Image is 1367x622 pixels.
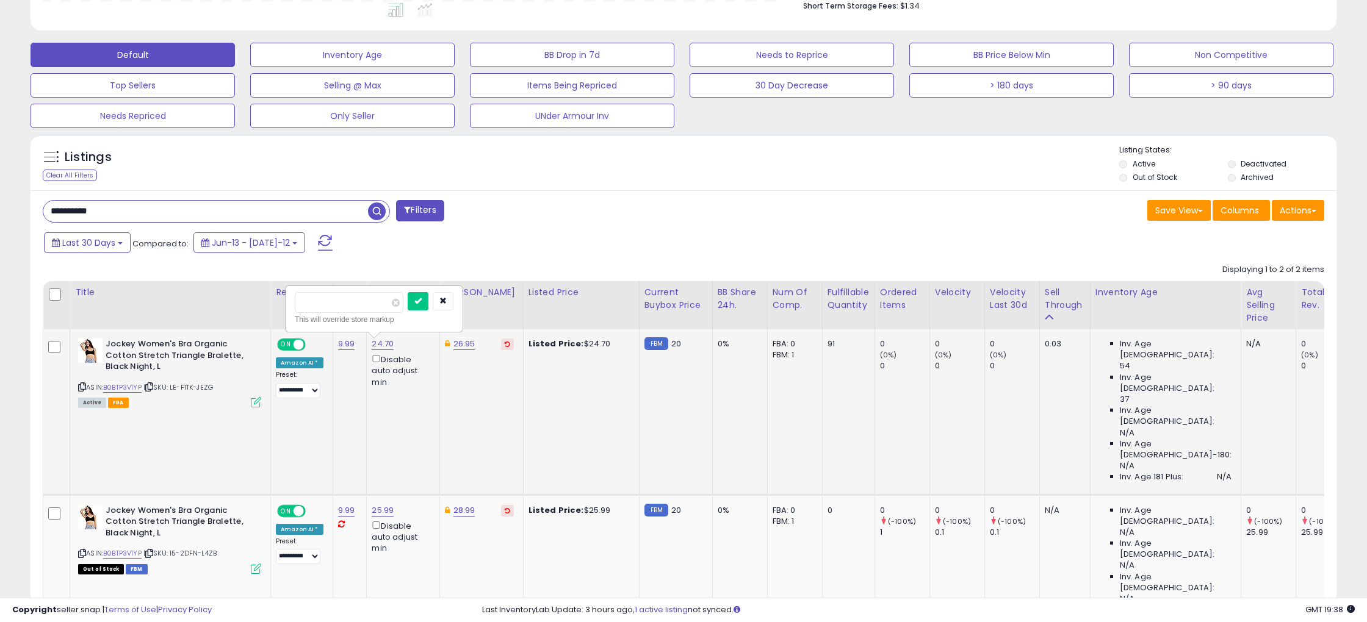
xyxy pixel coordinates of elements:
span: N/A [1120,593,1134,604]
span: | SKU: LE-F1TK-JEZG [143,382,213,392]
div: Disable auto adjust min [372,519,430,554]
button: 30 Day Decrease [690,73,894,98]
div: Amazon AI * [276,524,323,535]
div: 0.03 [1045,338,1081,349]
span: All listings currently available for purchase on Amazon [78,398,106,408]
button: Non Competitive [1129,43,1333,67]
a: 9.99 [338,338,355,350]
span: 37 [1120,394,1129,405]
button: Items Being Repriced [470,73,674,98]
label: Out of Stock [1133,172,1177,182]
div: Title [75,286,265,299]
button: Needs Repriced [31,104,235,128]
button: > 90 days [1129,73,1333,98]
span: Inv. Age [DEMOGRAPHIC_DATA]: [1120,405,1232,427]
span: N/A [1217,471,1232,482]
span: Columns [1221,204,1259,216]
small: (0%) [990,350,1007,360]
div: 0% [718,505,758,516]
span: Last 30 Days [62,237,115,249]
div: ASIN: [78,338,261,406]
b: Short Term Storage Fees: [803,1,898,11]
span: Inv. Age [DEMOGRAPHIC_DATA]: [1120,571,1232,593]
small: (-100%) [1309,517,1337,526]
button: BB Price Below Min [909,43,1114,67]
a: 28.99 [453,504,475,517]
button: Selling @ Max [250,73,455,98]
small: (0%) [1301,350,1318,360]
small: (-100%) [1254,517,1282,526]
button: UNder Armour Inv [470,104,674,128]
span: 20 [671,338,681,349]
span: Inv. Age [DEMOGRAPHIC_DATA]-180: [1120,438,1232,460]
span: Inv. Age [DEMOGRAPHIC_DATA]: [1120,372,1232,394]
button: Inventory Age [250,43,455,67]
b: Listed Price: [528,338,584,349]
small: FBM [644,504,668,517]
div: Amazon AI * [276,357,323,368]
button: Default [31,43,235,67]
div: 0 [1301,505,1351,516]
small: FBM [644,337,668,350]
div: 0 [880,505,929,516]
span: Jun-13 - [DATE]-12 [212,237,290,249]
div: Preset: [276,371,323,398]
span: Inv. Age [DEMOGRAPHIC_DATA]: [1120,338,1232,360]
div: Clear All Filters [43,170,97,181]
div: 0 [935,338,984,349]
b: Listed Price: [528,504,584,516]
button: Top Sellers [31,73,235,98]
div: BB Share 24h. [718,286,762,312]
small: (-100%) [943,517,971,526]
span: Compared to: [132,238,189,249]
a: Privacy Policy [158,604,212,615]
span: 20 [671,504,681,516]
p: Listing States: [1119,145,1336,156]
small: (0%) [935,350,952,360]
div: Total Rev. [1301,286,1346,312]
small: (-100%) [888,517,916,526]
span: N/A [1120,527,1134,538]
span: | SKU: 15-2DFN-L4ZB [143,548,217,558]
div: Ordered Items [880,286,925,312]
div: $24.70 [528,338,630,349]
span: N/A [1120,460,1134,471]
button: Needs to Reprice [690,43,894,67]
div: Listed Price [528,286,634,299]
div: 0 [828,505,865,516]
span: Inv. Age [DEMOGRAPHIC_DATA]: [1120,538,1232,560]
div: Current Buybox Price [644,286,707,312]
div: 0 [935,360,984,371]
div: Last InventoryLab Update: 3 hours ago, not synced. [482,604,1355,616]
div: 25.99 [1246,527,1296,538]
div: Num of Comp. [773,286,817,312]
label: Deactivated [1241,159,1286,169]
div: N/A [1246,338,1286,349]
div: 0% [718,338,758,349]
span: N/A [1120,427,1134,438]
div: Disable auto adjust min [372,352,430,388]
span: OFF [304,506,323,516]
div: FBM: 1 [773,349,813,360]
a: 25.99 [372,504,394,517]
a: 24.70 [372,338,394,350]
a: 9.99 [338,504,355,517]
div: Avg Selling Price [1246,286,1291,324]
div: Velocity [935,286,979,299]
img: 41WJv8qDjnL._SL40_.jpg [78,338,103,363]
span: FBM [126,564,148,574]
small: (0%) [880,350,897,360]
a: 1 active listing [635,604,688,615]
div: N/A [1045,505,1081,516]
div: 0 [990,505,1039,516]
strong: Copyright [12,604,57,615]
div: This will override store markup [295,313,453,326]
a: B0BTP3V1YP [103,382,142,393]
button: Filters [396,200,444,221]
span: 2025-08-12 19:38 GMT [1305,604,1355,615]
div: 0 [1246,505,1296,516]
b: Jockey Women's Bra Organic Cotton Stretch Triangle Bralette, Black Night, L [106,338,254,376]
div: $25.99 [528,505,630,516]
div: Preset: [276,537,323,565]
span: Inv. Age [DEMOGRAPHIC_DATA]: [1120,505,1232,527]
